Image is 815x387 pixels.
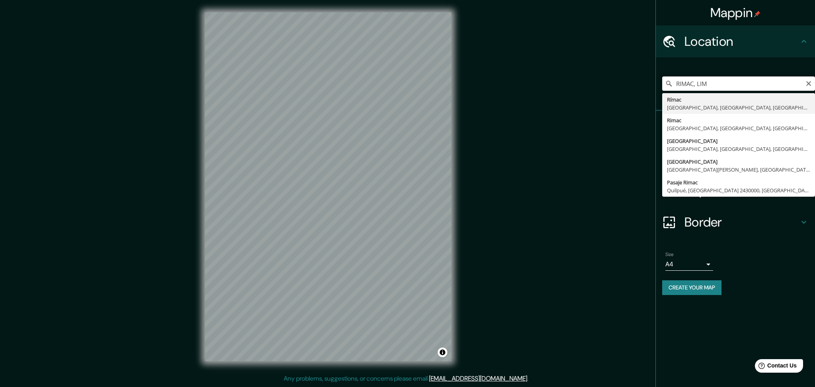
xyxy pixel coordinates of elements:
h4: Border [684,214,799,230]
p: Any problems, suggestions, or concerns please email . [284,374,528,383]
h4: Mappin [710,5,761,21]
iframe: Help widget launcher [744,356,806,378]
div: Border [656,206,815,238]
label: Size [665,251,674,258]
div: [GEOGRAPHIC_DATA], [GEOGRAPHIC_DATA], [GEOGRAPHIC_DATA] [667,104,810,111]
h4: Layout [684,182,799,198]
h4: Location [684,33,799,49]
div: [GEOGRAPHIC_DATA] [667,158,810,166]
div: [GEOGRAPHIC_DATA], [GEOGRAPHIC_DATA], [GEOGRAPHIC_DATA] [667,145,810,153]
div: Pins [656,111,815,143]
div: Layout [656,174,815,206]
div: . [530,374,531,383]
div: Quilpué, [GEOGRAPHIC_DATA] 2430000, [GEOGRAPHIC_DATA] [667,186,810,194]
div: Pasaje Rimac [667,178,810,186]
button: Create your map [662,280,721,295]
a: [EMAIL_ADDRESS][DOMAIN_NAME] [429,374,527,383]
div: Location [656,25,815,57]
div: [GEOGRAPHIC_DATA][PERSON_NAME], [GEOGRAPHIC_DATA], [GEOGRAPHIC_DATA] [667,166,810,174]
div: Style [656,143,815,174]
div: [GEOGRAPHIC_DATA], [GEOGRAPHIC_DATA], [GEOGRAPHIC_DATA] [667,124,810,132]
div: . [528,374,530,383]
div: Rímac [667,96,810,104]
div: [GEOGRAPHIC_DATA] [667,137,810,145]
canvas: Map [205,12,451,361]
button: Clear [805,79,812,87]
img: pin-icon.png [754,11,760,17]
input: Pick your city or area [662,76,815,91]
button: Toggle attribution [438,348,447,357]
div: A4 [665,258,713,271]
div: Rimac [667,116,810,124]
